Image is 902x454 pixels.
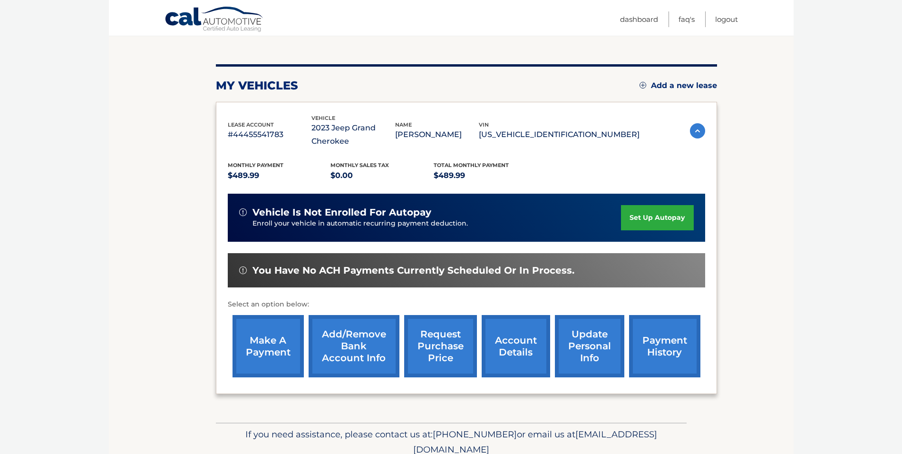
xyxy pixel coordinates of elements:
[311,121,395,148] p: 2023 Jeep Grand Cherokee
[311,115,335,121] span: vehicle
[482,315,550,377] a: account details
[228,169,331,182] p: $489.99
[252,207,431,218] span: vehicle is not enrolled for autopay
[233,315,304,377] a: make a payment
[479,121,489,128] span: vin
[309,315,399,377] a: Add/Remove bank account info
[679,11,695,27] a: FAQ's
[252,265,574,276] span: You have no ACH payments currently scheduled or in process.
[640,81,717,90] a: Add a new lease
[239,266,247,274] img: alert-white.svg
[395,128,479,141] p: [PERSON_NAME]
[621,205,693,230] a: set up autopay
[690,123,705,138] img: accordion-active.svg
[228,128,311,141] p: #44455541783
[228,121,274,128] span: lease account
[404,315,477,377] a: request purchase price
[395,121,412,128] span: name
[239,208,247,216] img: alert-white.svg
[715,11,738,27] a: Logout
[479,128,640,141] p: [US_VEHICLE_IDENTIFICATION_NUMBER]
[330,169,434,182] p: $0.00
[620,11,658,27] a: Dashboard
[434,169,537,182] p: $489.99
[434,162,509,168] span: Total Monthly Payment
[165,6,264,34] a: Cal Automotive
[228,299,705,310] p: Select an option below:
[252,218,621,229] p: Enroll your vehicle in automatic recurring payment deduction.
[555,315,624,377] a: update personal info
[629,315,700,377] a: payment history
[433,429,517,440] span: [PHONE_NUMBER]
[640,82,646,89] img: add.svg
[330,162,389,168] span: Monthly sales Tax
[228,162,283,168] span: Monthly Payment
[216,79,298,93] h2: my vehicles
